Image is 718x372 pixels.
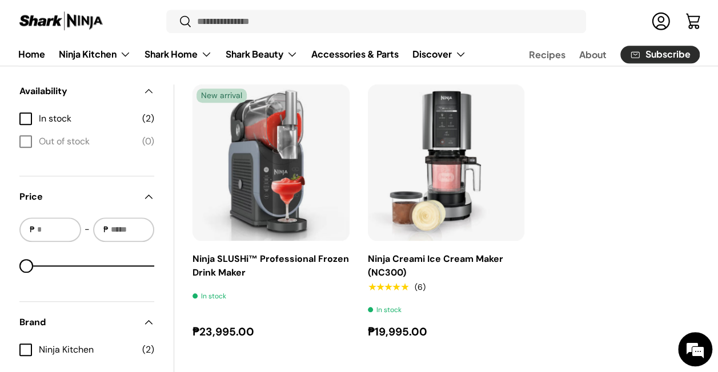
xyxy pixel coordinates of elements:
[192,253,349,278] a: Ninja SLUSHi™ Professional Frozen Drink Maker
[29,224,36,236] span: ₱
[19,316,136,329] span: Brand
[311,43,399,65] a: Accessories & Parts
[39,343,135,357] span: Ninja Kitchen
[406,43,473,66] summary: Discover
[620,46,700,63] a: Subscribe
[579,43,607,66] a: About
[196,88,247,103] span: New arrival
[19,84,136,98] span: Availability
[19,190,136,204] span: Price
[19,176,154,217] summary: Price
[85,223,90,236] span: -
[192,84,350,241] a: Ninja SLUSHi™ Professional Frozen Drink Maker
[142,343,154,357] span: (2)
[18,10,104,33] img: Shark Ninja Philippines
[502,43,700,66] nav: Secondary
[138,43,219,66] summary: Shark Home
[39,135,135,148] span: Out of stock
[529,43,565,66] a: Recipes
[219,43,304,66] summary: Shark Beauty
[39,112,135,126] span: In stock
[18,43,466,66] nav: Primary
[368,253,503,278] a: Ninja Creami Ice Cream Maker (NC300)
[18,43,45,65] a: Home
[52,43,138,66] summary: Ninja Kitchen
[645,50,691,59] span: Subscribe
[19,302,154,343] summary: Brand
[102,224,110,236] span: ₱
[368,84,525,241] a: Ninja Creami Ice Cream Maker (NC300)
[368,84,525,241] img: ninja-creami-ice-cream-maker-with-sample-content-and-all-lids-full-view-sharkninja-philippines
[19,71,154,112] summary: Availability
[142,112,154,126] span: (2)
[142,135,154,148] span: (0)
